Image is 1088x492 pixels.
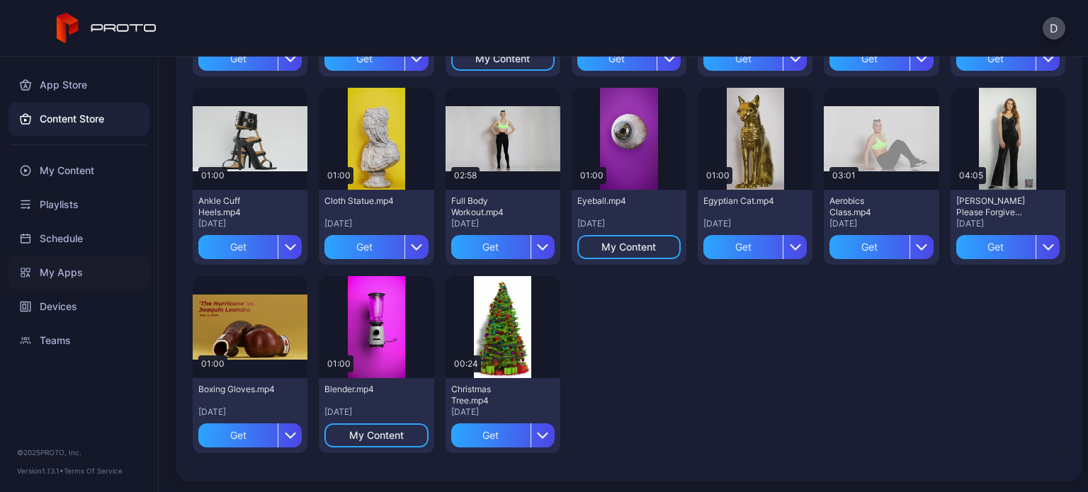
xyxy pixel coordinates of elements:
a: My Apps [8,256,149,290]
button: Get [577,47,681,71]
div: Get [451,423,531,447]
div: Get [324,47,404,71]
a: Terms Of Service [64,467,123,475]
div: Get [703,47,783,71]
div: My Content [349,430,404,441]
div: Egyptian Cat.mp4 [703,195,781,207]
div: [DATE] [324,218,428,229]
button: My Content [324,423,428,447]
button: Get [703,47,807,71]
button: Get [956,47,1060,71]
a: App Store [8,68,149,102]
button: Get [451,235,555,259]
div: Get [829,235,909,259]
div: [DATE] [703,218,807,229]
div: [DATE] [956,218,1060,229]
div: Get [451,235,531,259]
div: [DATE] [829,218,933,229]
div: Get [198,47,278,71]
div: [DATE] [577,218,681,229]
div: [DATE] [198,218,302,229]
div: Adeline Mocke's Please Forgive Me.mp4 [956,195,1034,218]
button: Get [956,235,1060,259]
button: Get [451,423,555,447]
div: Get [703,235,783,259]
div: Cloth Statue.mp4 [324,195,402,207]
div: [DATE] [451,218,555,229]
button: Get [829,235,933,259]
div: [DATE] [451,406,555,418]
div: Blender.mp4 [324,384,402,395]
button: Get [198,235,302,259]
div: Ankle Cuff Heels.mp4 [198,195,276,218]
div: Get [956,47,1036,71]
button: Get [198,423,302,447]
button: D [1043,17,1065,40]
div: Get [324,235,404,259]
div: My Content [475,53,530,64]
div: Full Body Workout.mp4 [451,195,529,218]
a: Content Store [8,102,149,136]
button: Get [198,47,302,71]
div: [DATE] [198,406,302,418]
div: © 2025 PROTO, Inc. [17,447,141,458]
div: Christmas Tree.mp4 [451,384,529,406]
div: Get [829,47,909,71]
button: Get [829,47,933,71]
div: [DATE] [324,406,428,418]
div: Get [198,235,278,259]
a: Teams [8,324,149,357]
span: Version 1.13.1 • [17,467,64,475]
div: Get [577,47,657,71]
a: Devices [8,290,149,324]
button: My Content [577,235,681,259]
button: My Content [451,47,555,71]
button: Get [324,47,428,71]
a: Schedule [8,222,149,256]
div: Aerobics Class.mp4 [829,195,907,218]
div: Get [198,423,278,447]
div: Boxing Gloves.mp4 [198,384,276,395]
div: My Content [601,241,656,253]
button: Get [324,235,428,259]
a: My Content [8,154,149,188]
button: Get [703,235,807,259]
div: Eyeball.mp4 [577,195,655,207]
div: Get [956,235,1036,259]
a: Playlists [8,188,149,222]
